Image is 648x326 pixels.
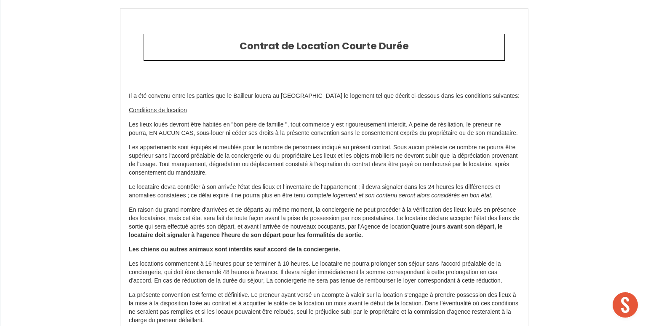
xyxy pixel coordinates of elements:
[129,183,520,200] p: Le locataire devra contrôler à son arrivée l'état des lieux et l'inventaire de l’appartement ; i...
[613,292,638,318] div: Ouvrir le chat
[129,206,520,240] p: En raison du grand nombre d'arrivées et de départs au même moment, la conciergerie ne peut procéd...
[150,40,498,52] h2: Contrat de Location Courte Durée
[129,260,520,285] p: Les locations commencent à 16 heures pour se terminer à 10 heures. Le locataire ne pourra prolo...
[129,246,340,253] strong: Les chiens ou autres animaux sont interdits sauf accord de la conciergerie.
[129,223,503,238] strong: Quatre jours avant son départ, le locataire doit signaler à l'agence l'heure de son départ pour ...
[129,92,520,100] p: Il a été convenu entre les parties que le Bailleur louera au [GEOGRAPHIC_DATA] le logement tel qu...
[129,121,520,137] p: Les lieux loués devront être habités en "bon père de famille ", tout commerce y est rigoureusem...
[326,192,491,199] em: le logement et son contenu seront alors considérés en bon état
[129,143,520,177] p: Les appartements sont équipés et meublés pour le nombre de personnes indiqué au présent contrat....
[129,107,187,113] u: Conditions de location
[129,291,520,325] p: La présente convention est ferme et définitive. Le preneur ayant versé un acompte à valoir sur l...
